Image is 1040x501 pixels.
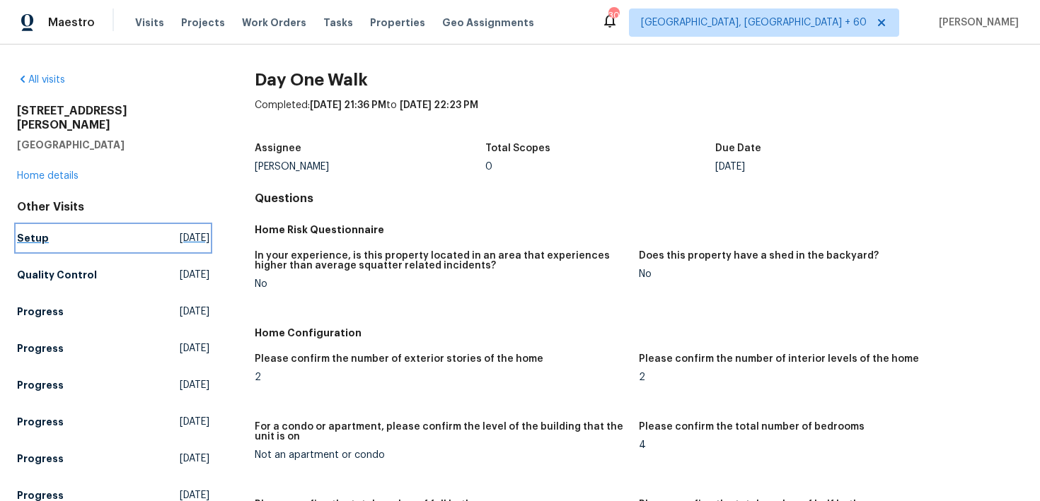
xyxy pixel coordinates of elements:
div: 0 [485,162,716,172]
span: Geo Assignments [442,16,534,30]
span: [DATE] [180,341,209,355]
a: Quality Control[DATE] [17,262,209,288]
div: [DATE] [715,162,946,172]
span: [DATE] [180,415,209,429]
h5: Please confirm the total number of bedrooms [639,422,865,432]
div: 2 [255,372,628,382]
span: Properties [370,16,425,30]
span: [GEOGRAPHIC_DATA], [GEOGRAPHIC_DATA] + 60 [641,16,867,30]
h5: Home Risk Questionnaire [255,223,1023,237]
a: All visits [17,75,65,85]
h2: Day One Walk [255,73,1023,87]
a: Progress[DATE] [17,336,209,361]
a: Setup[DATE] [17,225,209,251]
div: No [255,279,628,289]
h2: [STREET_ADDRESS][PERSON_NAME] [17,104,209,132]
span: [DATE] 21:36 PM [310,100,386,110]
span: [DATE] [180,268,209,282]
div: 303 [608,8,618,23]
div: No [639,269,1012,279]
div: 2 [639,372,1012,382]
h5: Home Configuration [255,326,1023,340]
a: Home details [17,171,79,181]
h5: Does this property have a shed in the backyard? [639,251,879,261]
a: Progress[DATE] [17,409,209,435]
span: [DATE] [180,305,209,319]
h5: Please confirm the number of exterior stories of the home [255,354,543,364]
span: [DATE] [180,378,209,392]
h5: Progress [17,452,64,466]
div: Not an apartment or condo [255,450,628,460]
span: Maestro [48,16,95,30]
span: [DATE] 22:23 PM [400,100,478,110]
h5: Please confirm the number of interior levels of the home [639,354,919,364]
span: [DATE] [180,452,209,466]
h5: Progress [17,378,64,392]
h5: Quality Control [17,268,97,282]
a: Progress[DATE] [17,446,209,471]
h5: Total Scopes [485,143,550,153]
h5: [GEOGRAPHIC_DATA] [17,138,209,152]
span: Visits [135,16,164,30]
span: [DATE] [180,231,209,245]
span: Work Orders [242,16,306,30]
h4: Questions [255,191,1023,206]
h5: In your experience, is this property located in an area that experiences higher than average squa... [255,251,628,271]
span: [PERSON_NAME] [933,16,1019,30]
h5: Progress [17,341,64,355]
h5: Progress [17,415,64,429]
h5: Setup [17,231,49,245]
h5: For a condo or apartment, please confirm the level of the building that the unit is on [255,422,628,442]
div: Completed: to [255,98,1023,135]
div: Other Visits [17,200,209,214]
span: Projects [181,16,225,30]
h5: Assignee [255,143,301,153]
div: [PERSON_NAME] [255,162,485,172]
span: Tasks [323,18,353,28]
a: Progress[DATE] [17,372,209,398]
a: Progress[DATE] [17,299,209,324]
div: 4 [639,440,1012,450]
h5: Due Date [715,143,761,153]
h5: Progress [17,305,64,319]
